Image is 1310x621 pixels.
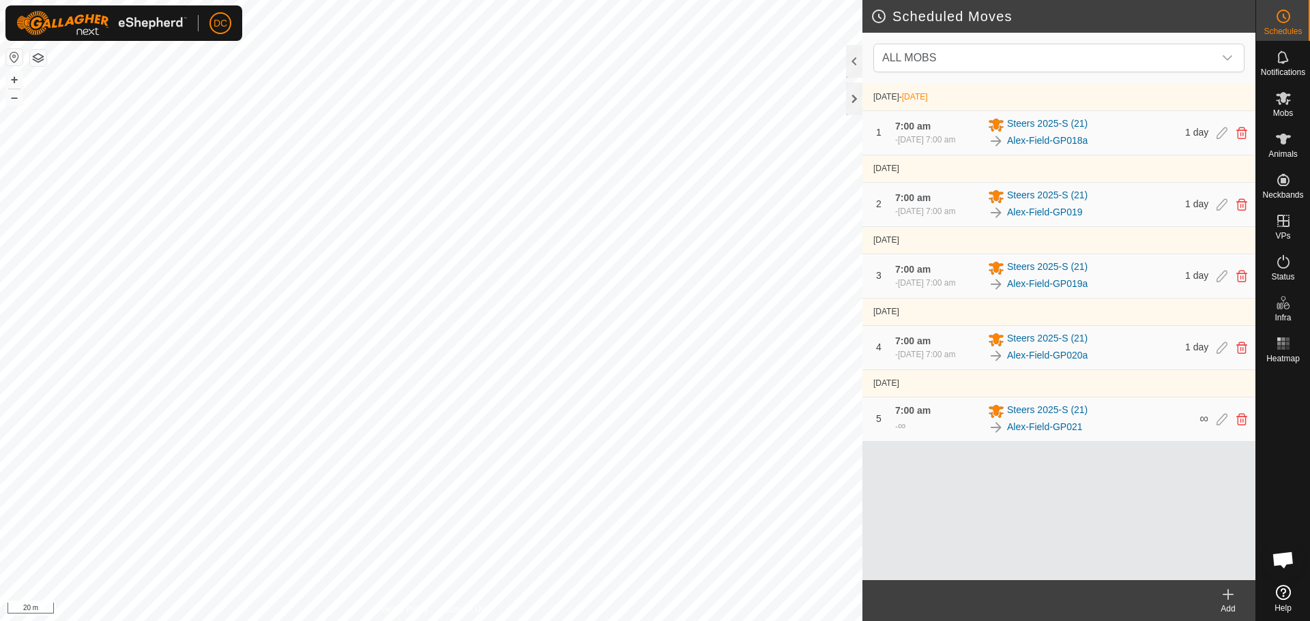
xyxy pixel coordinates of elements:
[898,420,905,431] span: ∞
[1271,273,1294,281] span: Status
[6,72,23,88] button: +
[1275,604,1292,612] span: Help
[988,419,1004,436] img: To
[876,413,882,424] span: 5
[895,335,931,346] span: 7:00 am
[876,127,882,138] span: 1
[30,50,46,66] button: Map Layers
[895,277,955,289] div: -
[1007,331,1088,348] span: Steers 2025-S (21)
[1263,539,1304,580] div: Open chat
[6,89,23,106] button: –
[988,348,1004,364] img: To
[899,92,928,102] span: -
[873,378,899,388] span: [DATE]
[1185,198,1208,209] span: 1 day
[876,270,882,281] span: 3
[898,207,955,216] span: [DATE] 7:00 am
[1007,348,1088,363] a: Alex-Field-GP020a
[873,164,899,173] span: [DATE]
[1007,403,1088,419] span: Steers 2025-S (21)
[1185,270,1208,281] span: 1 day
[895,418,905,434] div: -
[898,278,955,288] span: [DATE] 7:00 am
[377,603,428,616] a: Privacy Policy
[1275,232,1290,240] span: VPs
[898,350,955,359] span: [DATE] 7:00 am
[1199,412,1208,425] span: ∞
[1185,127,1208,138] span: 1 day
[1264,27,1302,35] span: Schedules
[16,11,187,35] img: Gallagher Logo
[895,121,931,132] span: 7:00 am
[873,235,899,245] span: [DATE]
[895,264,931,275] span: 7:00 am
[1273,109,1293,117] span: Mobs
[882,52,936,63] span: ALL MOBS
[876,342,882,352] span: 4
[877,44,1214,72] span: ALL MOBS
[1268,150,1298,158] span: Animals
[214,16,227,31] span: DC
[876,198,882,209] span: 2
[1214,44,1241,72] div: dropdown trigger
[1201,603,1255,615] div: Add
[895,205,955,217] div: -
[1007,205,1083,219] a: Alex-Field-GP019
[1261,68,1305,76] span: Notifications
[445,603,485,616] a: Contact Us
[6,49,23,65] button: Reset Map
[988,133,1004,149] img: To
[1007,188,1088,205] span: Steers 2025-S (21)
[1007,134,1088,148] a: Alex-Field-GP018a
[871,8,1255,25] h2: Scheduled Moves
[898,135,955,145] span: [DATE] 7:00 am
[895,134,955,146] div: -
[1007,420,1083,434] a: Alex-Field-GP021
[873,307,899,316] span: [DATE]
[895,348,955,361] div: -
[1256,579,1310,618] a: Help
[988,205,1004,221] img: To
[1007,277,1088,291] a: Alex-Field-GP019a
[873,92,899,102] span: [DATE]
[1007,260,1088,276] span: Steers 2025-S (21)
[988,276,1004,292] img: To
[1007,117,1088,133] span: Steers 2025-S (21)
[895,192,931,203] span: 7:00 am
[1266,354,1300,363] span: Heatmap
[902,92,928,102] span: [DATE]
[1262,191,1303,199] span: Neckbands
[1185,342,1208,352] span: 1 day
[1275,314,1291,322] span: Infra
[895,405,931,416] span: 7:00 am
